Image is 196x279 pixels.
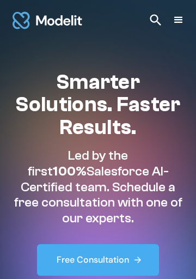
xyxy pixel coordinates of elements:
[57,254,129,266] div: Free Consultation
[53,164,87,179] span: 100%
[172,14,185,27] div: menu
[133,255,143,265] img: arrow right
[11,7,84,34] a: home
[37,244,160,276] a: Free Consultation
[11,7,84,34] img: modelit logo
[13,148,183,227] p: Led by the first Salesforce AI-Certified team. Schedule a free consultation with one of our experts.
[13,71,183,139] h1: Smarter Solutions. Faster Results.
